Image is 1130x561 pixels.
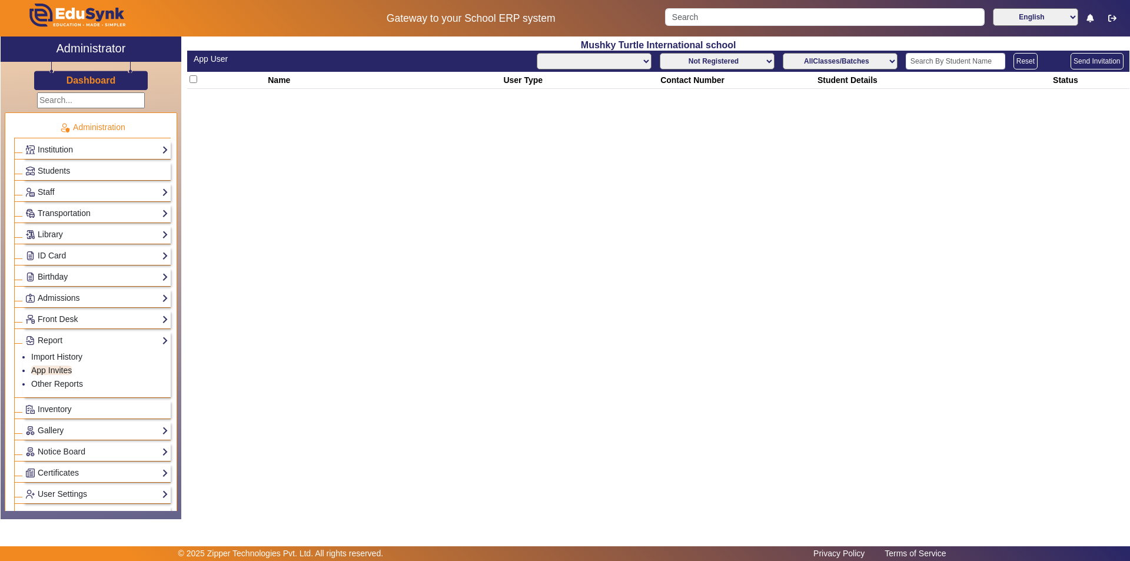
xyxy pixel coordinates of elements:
[1013,53,1038,69] button: Reset
[66,74,117,87] a: Dashboard
[879,546,952,561] a: Terms of Service
[67,75,116,86] h3: Dashboard
[38,166,70,175] span: Students
[1,36,181,62] a: Administrator
[25,164,168,178] a: Students
[178,547,384,560] p: © 2025 Zipper Technologies Pvt. Ltd. All rights reserved.
[815,72,1051,89] th: Student Details
[659,72,816,89] th: Contact Number
[31,366,72,375] a: App Invites
[26,405,35,414] img: Inventory.png
[906,53,1005,69] input: Search By Student Name
[501,72,659,89] th: User Type
[194,53,652,65] div: App User
[37,92,145,108] input: Search...
[31,379,83,389] a: Other Reports
[1051,72,1129,89] th: Status
[56,41,126,55] h2: Administrator
[266,72,501,89] th: Name
[807,546,870,561] a: Privacy Policy
[1071,53,1123,69] button: Send Invitation
[289,12,653,25] h5: Gateway to your School ERP system
[59,122,70,133] img: Administration.png
[31,352,82,361] a: Import History
[26,167,35,175] img: Students.png
[14,121,171,134] p: Administration
[25,403,168,416] a: Inventory
[187,39,1129,51] h2: Mushky Turtle International school
[38,404,72,414] span: Inventory
[665,8,984,26] input: Search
